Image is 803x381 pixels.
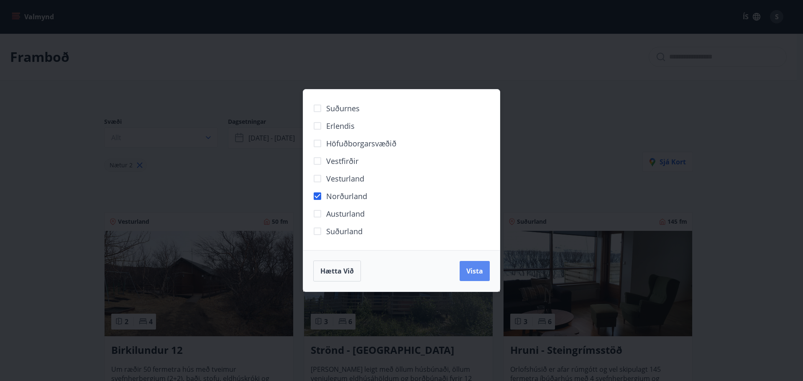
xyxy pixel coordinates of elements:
[326,156,358,166] span: Vestfirðir
[313,261,361,281] button: Hætta við
[326,191,367,202] span: Norðurland
[326,120,355,131] span: Erlendis
[460,261,490,281] button: Vista
[326,226,363,237] span: Suðurland
[326,103,360,114] span: Suðurnes
[326,208,365,219] span: Austurland
[326,138,396,149] span: Höfuðborgarsvæðið
[466,266,483,276] span: Vista
[320,266,354,276] span: Hætta við
[326,173,364,184] span: Vesturland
